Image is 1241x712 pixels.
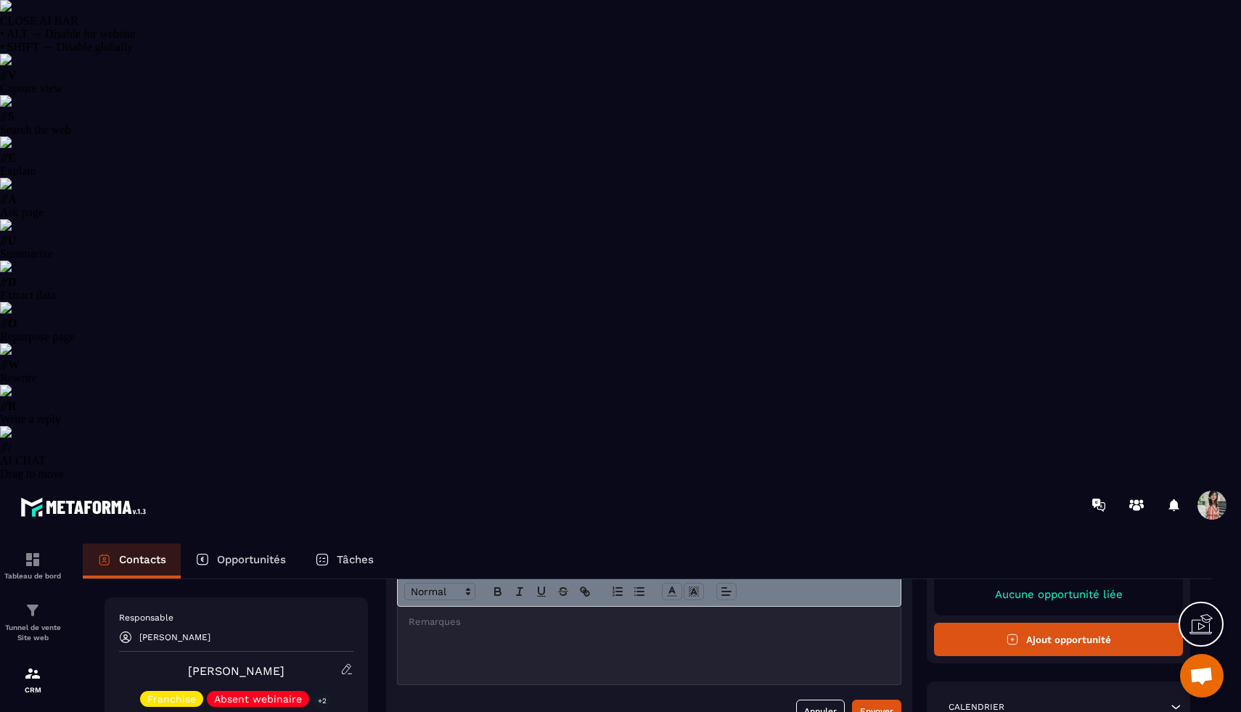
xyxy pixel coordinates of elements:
button: Ajout opportunité [934,623,1183,656]
p: Absent webinaire [214,694,302,704]
p: Franchise [147,694,196,704]
p: Tableau de bord [4,572,62,580]
p: Contacts [119,553,166,566]
div: Ouvrir le chat [1180,654,1224,697]
img: formation [24,602,41,619]
p: Tunnel de vente Site web [4,623,62,643]
p: CRM [4,686,62,694]
a: Opportunités [181,544,300,578]
a: formationformationTableau de bord [4,540,62,591]
img: logo [20,494,151,520]
a: Contacts [83,544,181,578]
a: Tâches [300,544,388,578]
p: Aucune opportunité liée [949,588,1168,601]
img: formation [24,551,41,568]
a: formationformationTunnel de vente Site web [4,591,62,654]
p: Tâches [337,553,374,566]
p: Opportunités [217,553,286,566]
p: [PERSON_NAME] [139,632,210,642]
a: formationformationCRM [4,654,62,705]
a: [PERSON_NAME] [188,664,284,678]
p: Responsable [119,612,353,623]
img: formation [24,665,41,682]
p: +2 [313,693,332,708]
